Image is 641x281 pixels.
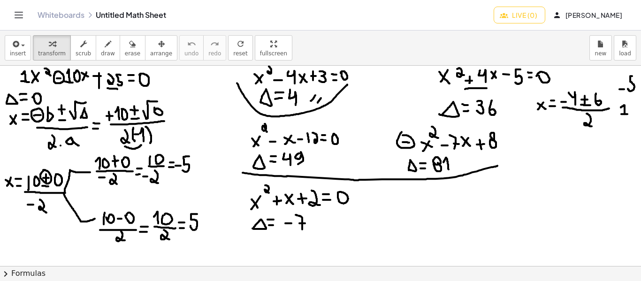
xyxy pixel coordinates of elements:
[179,35,204,61] button: undoundo
[614,35,636,61] button: load
[125,50,140,57] span: erase
[120,35,145,61] button: erase
[228,35,252,61] button: refreshreset
[589,35,612,61] button: new
[619,50,631,57] span: load
[236,38,245,50] i: refresh
[203,35,226,61] button: redoredo
[260,50,287,57] span: fullscreen
[101,50,115,57] span: draw
[255,35,292,61] button: fullscreen
[494,7,545,23] button: Live (0)
[187,38,196,50] i: undo
[70,35,96,61] button: scrub
[10,50,26,57] span: insert
[38,50,66,57] span: transform
[547,7,630,23] button: [PERSON_NAME]
[76,50,91,57] span: scrub
[555,11,622,19] span: [PERSON_NAME]
[208,50,221,57] span: redo
[233,50,247,57] span: reset
[502,11,537,19] span: Live (0)
[96,35,120,61] button: draw
[595,50,607,57] span: new
[210,38,219,50] i: redo
[184,50,198,57] span: undo
[5,35,31,61] button: insert
[150,50,172,57] span: arrange
[11,8,26,23] button: Toggle navigation
[145,35,177,61] button: arrange
[38,10,84,20] a: Whiteboards
[33,35,71,61] button: transform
